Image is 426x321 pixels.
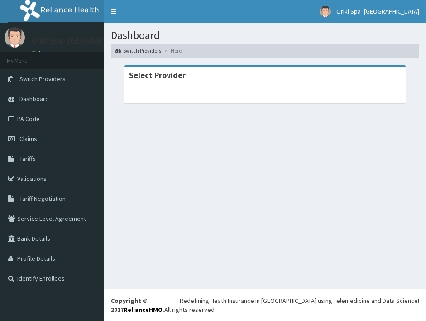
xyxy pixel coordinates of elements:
span: Claims [19,135,37,143]
a: RelianceHMO [124,306,163,314]
li: Here [162,47,182,54]
img: User Image [320,6,331,17]
span: Tariff Negotiation [19,195,66,203]
h1: Dashboard [111,29,419,41]
div: Redefining Heath Insurance in [GEOGRAPHIC_DATA] using Telemedicine and Data Science! [180,296,419,305]
span: Dashboard [19,95,49,103]
span: Tariffs [19,155,36,163]
strong: Copyright © 2017 . [111,297,164,314]
a: Switch Providers [115,47,161,54]
span: Oriki Spa- [GEOGRAPHIC_DATA] [336,7,419,15]
a: Online [32,49,53,56]
span: Switch Providers [19,75,66,83]
p: Oriki Spa- [GEOGRAPHIC_DATA] [32,37,142,45]
footer: All rights reserved. [104,289,426,321]
strong: Select Provider [129,70,186,80]
img: User Image [5,27,25,48]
